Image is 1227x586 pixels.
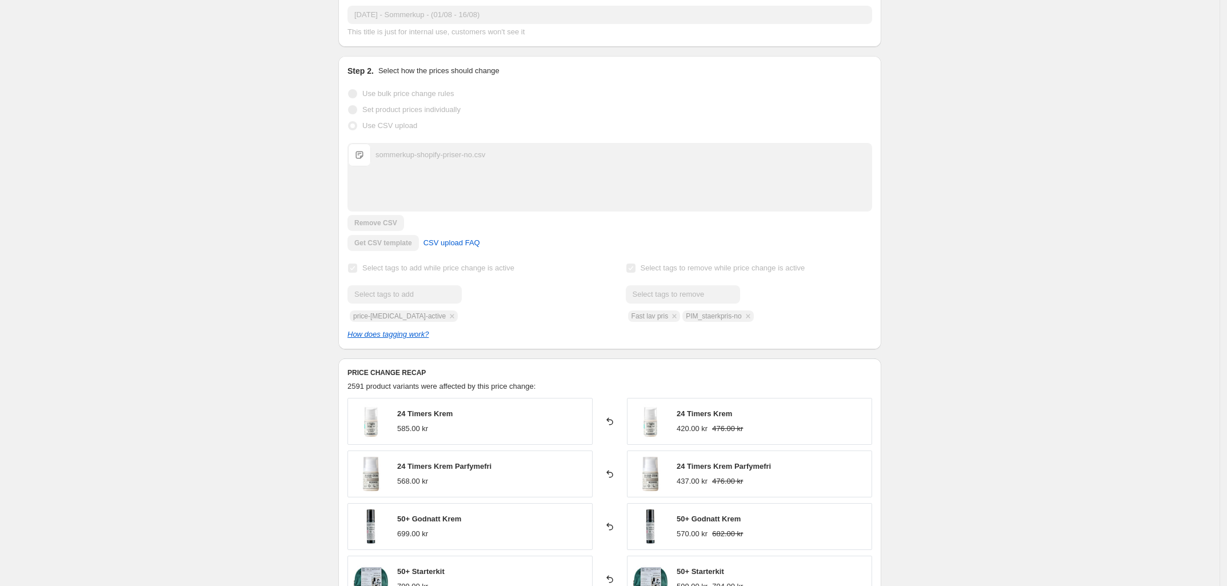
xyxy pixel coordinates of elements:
[397,423,428,434] div: 585.00 kr
[354,457,388,491] img: aea319b9-4b82-4997-a45b-985c82039ffc_80x.jpg
[712,476,743,487] strike: 476.00 kr
[626,285,740,304] input: Select tags to remove
[423,237,480,249] span: CSV upload FAQ
[347,27,525,36] span: This title is just for internal use, customers won't see it
[362,89,454,98] span: Use bulk price change rules
[362,105,461,114] span: Set product prices individually
[347,65,374,77] h2: Step 2.
[354,509,388,544] img: 9e364d68-6f06-4cef-9cc7-370af72620bd_80x.jpg
[712,528,743,540] strike: 682.00 kr
[397,409,453,418] span: 24 Timers Krem
[633,509,668,544] img: 9e364d68-6f06-4cef-9cc7-370af72620bd_80x.jpg
[375,149,485,161] div: sommerkup-shopify-priser-no.csv
[397,476,428,487] div: 568.00 kr
[677,567,724,576] span: 50+ Starterkit
[397,567,445,576] span: 50+ Starterkit
[347,6,872,24] input: 30% off holiday sale
[354,404,388,438] img: 772ba984-bea5-4f68-b0b9-d56cf322f903_80x.jpg
[347,330,429,338] a: How does tagging work?
[677,409,732,418] span: 24 Timers Krem
[677,515,741,523] span: 50+ Godnatt Krem
[633,404,668,438] img: 772ba984-bea5-4f68-b0b9-d56cf322f903_80x.jpg
[641,264,805,272] span: Select tags to remove while price change is active
[378,65,499,77] p: Select how the prices should change
[347,368,872,377] h6: PRICE CHANGE RECAP
[712,423,743,434] strike: 476.00 kr
[677,528,708,540] div: 570.00 kr
[677,462,771,471] span: 24 Timers Krem Parfymefri
[397,462,491,471] span: 24 Timers Krem Parfymefri
[347,382,535,390] span: 2591 product variants were affected by this price change:
[397,528,428,540] div: 699.00 kr
[633,457,668,491] img: aea319b9-4b82-4997-a45b-985c82039ffc_80x.jpg
[362,121,417,130] span: Use CSV upload
[417,234,487,252] a: CSV upload FAQ
[677,423,708,434] div: 420.00 kr
[347,285,462,304] input: Select tags to add
[677,476,708,487] div: 437.00 kr
[397,515,461,523] span: 50+ Godnatt Krem
[362,264,514,272] span: Select tags to add while price change is active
